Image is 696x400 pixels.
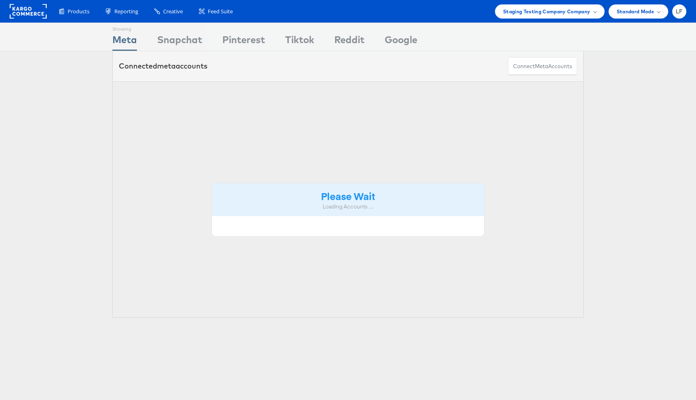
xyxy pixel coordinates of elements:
[321,189,375,202] strong: Please Wait
[112,33,137,51] div: Meta
[157,33,202,51] div: Snapchat
[385,33,417,51] div: Google
[508,57,577,75] button: ConnectmetaAccounts
[119,61,207,71] div: Connected accounts
[676,9,683,14] span: LF
[112,23,137,33] div: Showing
[285,33,314,51] div: Tiktok
[218,203,478,210] div: Loading Accounts ....
[617,7,654,16] span: Standard Mode
[68,8,89,15] span: Products
[114,8,138,15] span: Reporting
[222,33,265,51] div: Pinterest
[208,8,233,15] span: Feed Suite
[163,8,183,15] span: Creative
[535,62,548,70] span: meta
[157,61,176,71] span: meta
[503,7,590,16] span: Staging Testing Company Company
[334,33,365,51] div: Reddit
